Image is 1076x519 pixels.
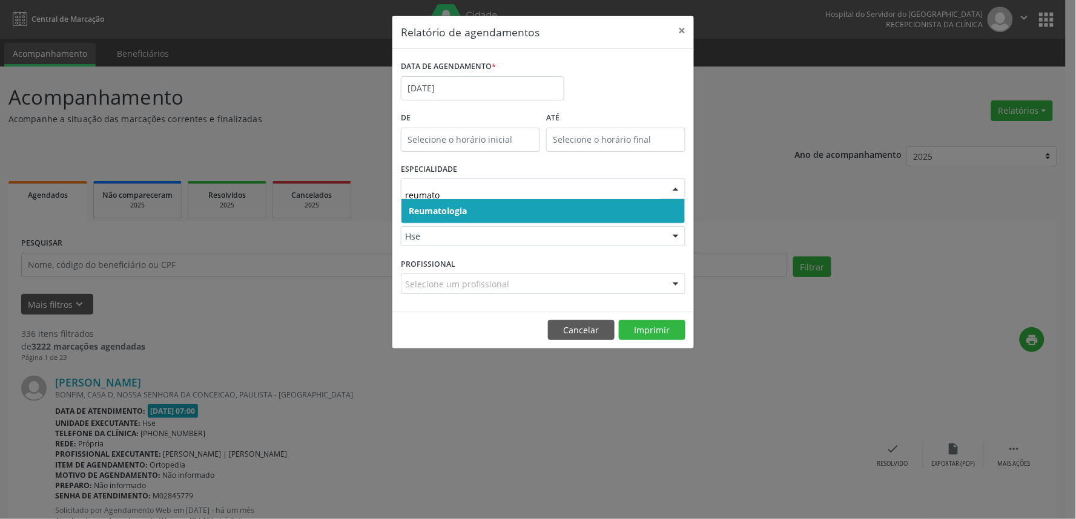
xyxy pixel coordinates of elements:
[619,320,685,341] button: Imprimir
[546,128,685,152] input: Selecione o horário final
[409,205,467,217] span: Reumatologia
[405,230,661,243] span: Hse
[670,16,694,45] button: Close
[405,183,661,207] input: Seleciona uma especialidade
[401,24,540,40] h5: Relatório de agendamentos
[401,109,540,128] label: De
[405,278,509,290] span: Selecione um profissional
[401,76,564,100] input: Selecione uma data ou intervalo
[401,255,455,273] label: PROFISSIONAL
[401,128,540,152] input: Selecione o horário inicial
[548,320,615,341] button: Cancelar
[401,160,457,179] label: ESPECIALIDADE
[401,57,496,76] label: DATA DE AGENDAMENTO
[546,109,685,128] label: ATÉ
